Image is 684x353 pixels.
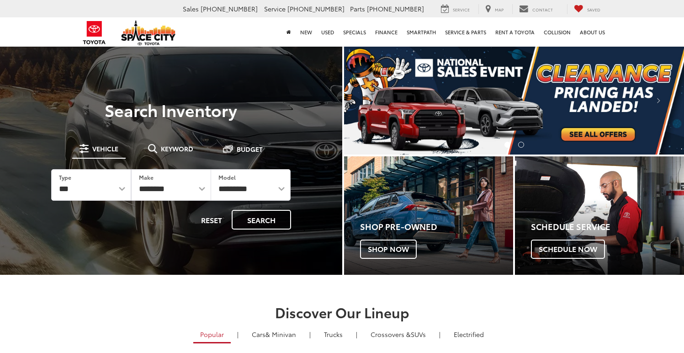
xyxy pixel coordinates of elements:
img: Toyota [77,18,111,48]
a: Rent a Toyota [491,17,539,47]
span: Service [453,6,470,12]
a: Schedule Service Schedule Now [515,156,684,275]
li: Go to slide number 2. [518,142,524,148]
a: Specials [339,17,371,47]
a: Cars [245,326,303,342]
a: Collision [539,17,575,47]
a: Finance [371,17,402,47]
div: Toyota [515,156,684,275]
a: Map [478,4,510,14]
a: Contact [512,4,560,14]
span: Vehicle [92,145,118,152]
a: New [296,17,317,47]
li: Go to slide number 1. [504,142,510,148]
span: Map [495,6,504,12]
h4: Schedule Service [531,222,684,231]
label: Model [218,173,236,181]
span: Budget [237,146,263,152]
a: Service & Parts [440,17,491,47]
a: About Us [575,17,610,47]
li: | [437,330,443,339]
span: Parts [350,4,365,13]
span: Service [264,4,286,13]
img: Space City Toyota [121,20,176,45]
span: & Minivan [265,330,296,339]
label: Make [139,173,154,181]
a: My Saved Vehicles [567,4,607,14]
span: Keyword [161,145,193,152]
a: SmartPath [402,17,440,47]
span: Sales [183,4,199,13]
a: Popular [193,326,231,343]
button: Search [232,210,291,230]
span: [PHONE_NUMBER] [201,4,258,13]
div: Toyota [344,156,513,275]
a: Electrified [447,326,491,342]
label: Type [59,173,71,181]
span: Schedule Now [531,240,605,259]
button: Click to view previous picture. [344,64,395,136]
h2: Discover Our Lineup [20,305,664,320]
a: Home [282,17,296,47]
span: Crossovers & [371,330,411,339]
a: Shop Pre-Owned Shop Now [344,156,513,275]
span: Saved [587,6,600,12]
a: Trucks [317,326,350,342]
span: [PHONE_NUMBER] [287,4,345,13]
li: | [307,330,313,339]
a: SUVs [364,326,433,342]
li: | [235,330,241,339]
button: Reset [193,210,230,230]
h4: Shop Pre-Owned [360,222,513,231]
span: Contact [532,6,553,12]
h3: Search Inventory [38,101,304,119]
a: Used [317,17,339,47]
button: Click to view next picture. [633,64,684,136]
span: [PHONE_NUMBER] [367,4,424,13]
a: Service [434,4,477,14]
span: Shop Now [360,240,417,259]
li: | [354,330,360,339]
